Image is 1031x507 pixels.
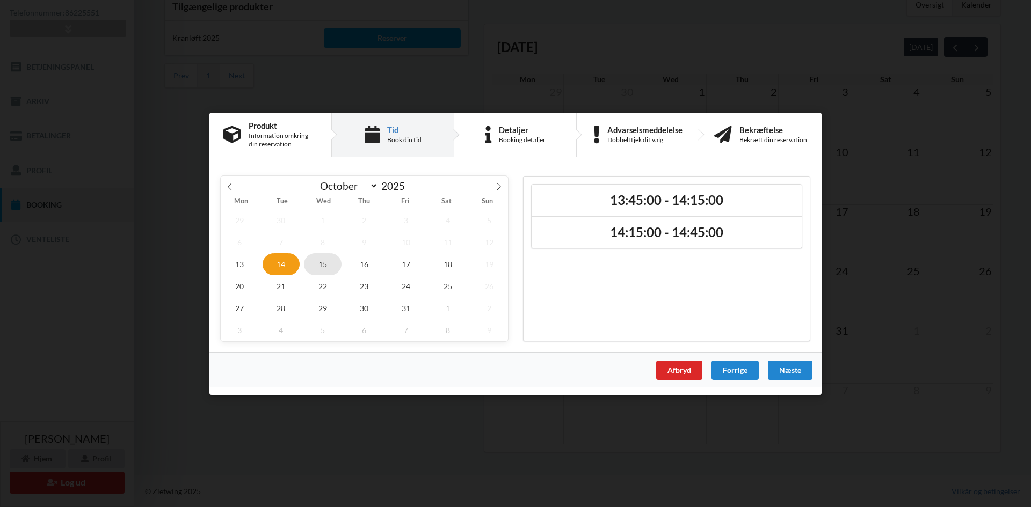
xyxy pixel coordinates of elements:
div: Afbryd [656,360,702,379]
div: Tid [387,125,422,134]
span: November 9, 2025 [470,319,508,341]
span: October 3, 2025 [387,209,425,231]
span: October 29, 2025 [304,297,342,319]
span: October 14, 2025 [263,253,300,275]
div: Dobbelttjek dit valg [607,136,683,144]
div: Information omkring din reservation [249,131,317,149]
div: Næste [768,360,812,379]
select: Month [315,179,379,193]
span: Tue [262,198,302,205]
span: October 28, 2025 [263,297,300,319]
span: November 5, 2025 [304,319,342,341]
span: October 13, 2025 [221,253,258,275]
span: October 15, 2025 [304,253,342,275]
span: October 21, 2025 [263,275,300,297]
span: October 16, 2025 [346,253,383,275]
span: October 19, 2025 [470,253,508,275]
span: October 18, 2025 [429,253,467,275]
span: October 5, 2025 [470,209,508,231]
span: October 2, 2025 [346,209,383,231]
span: October 4, 2025 [429,209,467,231]
span: October 11, 2025 [429,231,467,253]
div: Forrige [711,360,759,379]
span: October 6, 2025 [221,231,258,253]
span: October 10, 2025 [387,231,425,253]
div: Advarselsmeddelelse [607,125,683,134]
span: November 2, 2025 [470,297,508,319]
span: Thu [344,198,384,205]
span: Sat [426,198,467,205]
span: Wed [303,198,344,205]
span: September 29, 2025 [221,209,258,231]
span: October 25, 2025 [429,275,467,297]
span: October 31, 2025 [387,297,425,319]
span: October 24, 2025 [387,275,425,297]
span: October 26, 2025 [470,275,508,297]
h2: 13:45:00 - 14:15:00 [539,192,794,208]
span: October 17, 2025 [387,253,425,275]
span: October 9, 2025 [346,231,383,253]
span: October 7, 2025 [263,231,300,253]
span: October 30, 2025 [346,297,383,319]
span: November 4, 2025 [263,319,300,341]
span: October 23, 2025 [346,275,383,297]
div: Produkt [249,121,317,129]
span: October 12, 2025 [470,231,508,253]
div: Bekræftelse [739,125,807,134]
span: November 3, 2025 [221,319,258,341]
span: October 27, 2025 [221,297,258,319]
span: Sun [467,198,508,205]
div: Detaljer [499,125,546,134]
span: November 1, 2025 [429,297,467,319]
div: Bekræft din reservation [739,136,807,144]
span: October 20, 2025 [221,275,258,297]
span: November 6, 2025 [346,319,383,341]
h2: 14:15:00 - 14:45:00 [539,224,794,240]
input: Year [378,180,413,192]
span: October 8, 2025 [304,231,342,253]
span: Fri [385,198,426,205]
span: November 7, 2025 [387,319,425,341]
div: Book din tid [387,136,422,144]
div: Booking detaljer [499,136,546,144]
span: September 30, 2025 [263,209,300,231]
span: November 8, 2025 [429,319,467,341]
span: Mon [221,198,262,205]
span: October 1, 2025 [304,209,342,231]
span: October 22, 2025 [304,275,342,297]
